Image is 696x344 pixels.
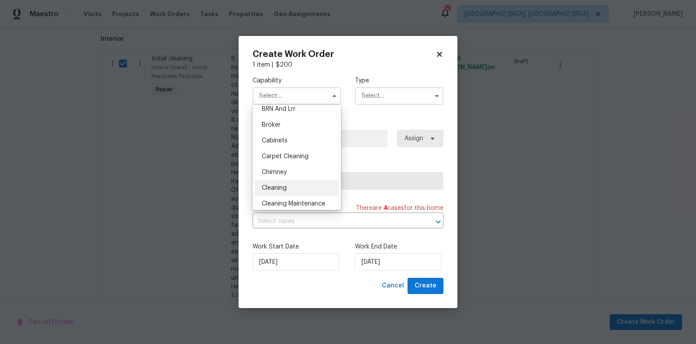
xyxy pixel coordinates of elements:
[432,216,444,228] button: Open
[262,201,325,207] span: Cleaning Maintenance
[253,87,341,105] input: Select...
[262,153,309,160] span: Carpet Cleaning
[355,76,443,85] label: Type
[253,119,443,128] label: Work Order Manager
[262,169,287,175] span: Chimney
[253,50,436,59] h2: Create Work Order
[253,215,419,228] input: Select cases
[329,91,340,101] button: Hide options
[378,278,408,294] button: Cancel
[408,278,443,294] button: Create
[356,204,443,213] span: There are case s for this home
[432,91,442,101] button: Show options
[262,122,281,128] span: Broker
[253,242,341,251] label: Work Start Date
[262,138,288,144] span: Cabinets
[253,161,443,170] label: Trade Partner
[253,76,341,85] label: Capability
[276,62,292,68] span: $ 200
[355,87,443,105] input: Select...
[404,134,423,143] span: Assign
[260,177,436,185] span: Select trade partner
[262,106,295,112] span: BRN And Lrr
[355,242,443,251] label: Work End Date
[382,280,404,291] span: Cancel
[355,253,441,271] input: M/D/YYYY
[253,253,339,271] input: M/D/YYYY
[253,60,443,69] div: 1 item |
[415,280,436,291] span: Create
[383,205,387,211] span: 4
[262,185,287,191] span: Cleaning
